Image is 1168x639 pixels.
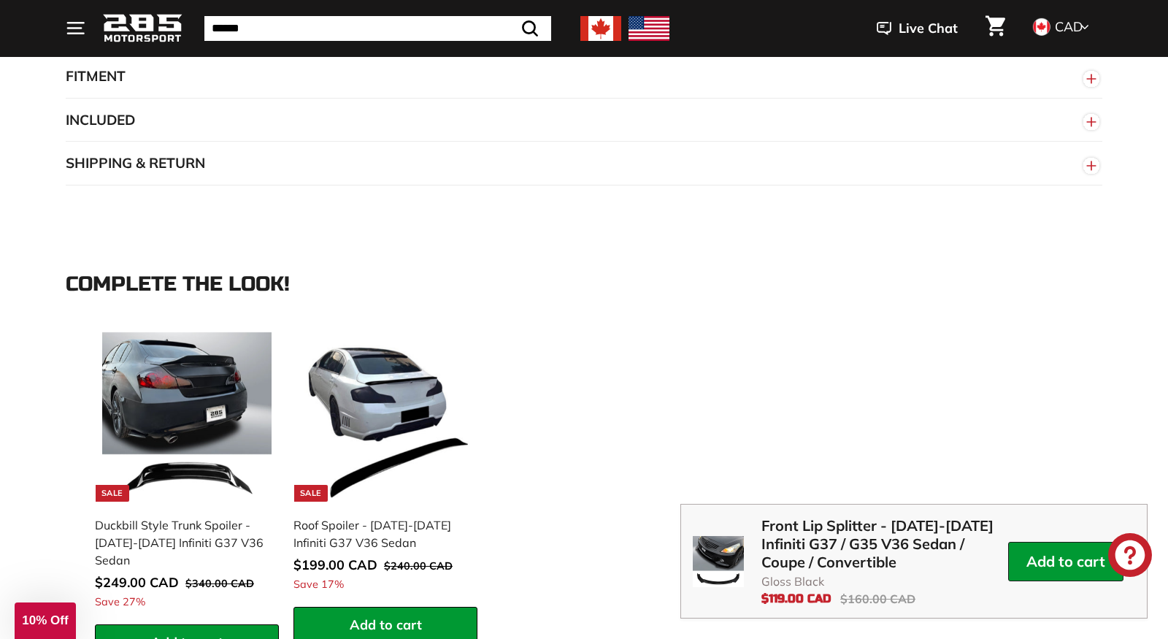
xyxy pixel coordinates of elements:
[293,577,344,593] span: Save 17%
[761,574,1008,589] span: Gloss Black
[384,559,453,573] span: $240.00 CAD
[858,10,977,47] button: Live Chat
[693,536,744,587] img: Front Lip Splitter - 2007-2015 Infiniti G37 / G35 V36 Sedan / Coupe / Convertible
[95,574,179,591] span: $249.00 CAD
[95,594,145,611] span: Save 27%
[204,16,551,41] input: Search
[1008,542,1123,581] button: Add to cart
[66,273,1102,296] div: Complete the look!
[293,325,477,608] a: Sale g37 spoiler Roof Spoiler - [DATE]-[DATE] Infiniti G37 V36 Sedan Save 17%
[761,592,831,605] span: $119.00 CAD
[95,516,264,569] div: Duckbill Style Trunk Spoiler - [DATE]-[DATE] Infiniti G37 V36 Sedan
[899,19,958,38] span: Live Chat
[1055,18,1083,35] span: CAD
[1026,552,1105,570] button-content: Add to cart
[66,142,1102,185] button: SHIPPING & RETURN
[1104,533,1156,581] inbox-online-store-chat: Shopify online store chat
[840,592,915,606] span: $160.00 CAD
[761,516,1008,571] span: Front Lip Splitter - [DATE]-[DATE] Infiniti G37 / G35 V36 Sedan / Coupe / Convertible
[66,55,1102,99] button: FITMENT
[293,516,463,551] div: Roof Spoiler - [DATE]-[DATE] Infiniti G37 V36 Sedan
[102,12,182,46] img: Logo_285_Motorsport_areodynamics_components
[293,556,377,573] span: $199.00 CAD
[22,613,68,627] span: 10% Off
[977,4,1014,53] a: Cart
[294,485,328,502] div: Sale
[96,485,129,502] div: Sale
[185,577,254,590] span: $340.00 CAD
[95,325,279,625] a: Sale Duckbill Style Trunk Spoiler - [DATE]-[DATE] Infiniti G37 V36 Sedan Save 27%
[66,99,1102,142] button: INCLUDED
[350,616,422,633] span: Add to cart
[15,602,76,639] div: 10% Off
[301,332,470,502] img: g37 spoiler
